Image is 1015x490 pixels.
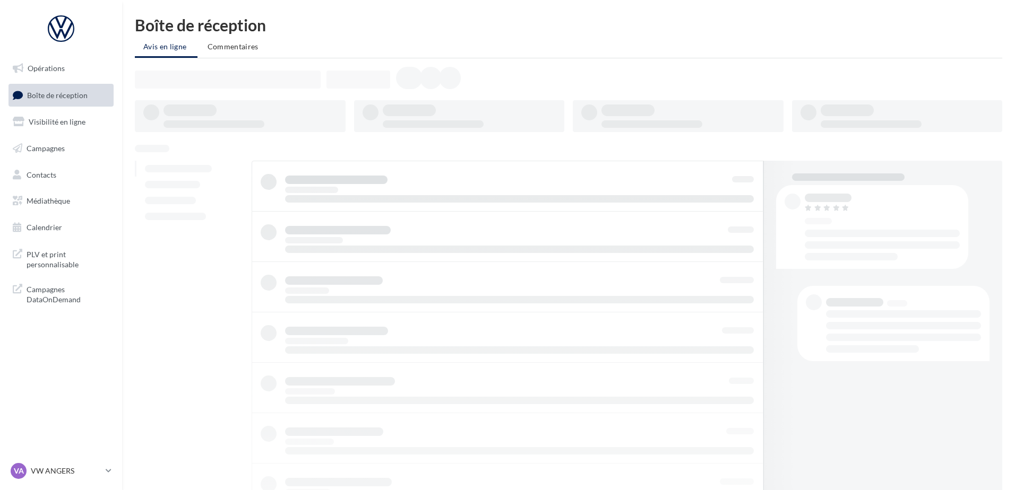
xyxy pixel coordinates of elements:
[6,57,116,80] a: Opérations
[6,84,116,107] a: Boîte de réception
[29,117,85,126] span: Visibilité en ligne
[27,196,70,205] span: Médiathèque
[135,17,1002,33] div: Boîte de réception
[27,144,65,153] span: Campagnes
[6,216,116,239] a: Calendrier
[27,247,109,270] span: PLV et print personnalisable
[6,243,116,274] a: PLV et print personnalisable
[8,461,114,481] a: VA VW ANGERS
[27,170,56,179] span: Contacts
[6,137,116,160] a: Campagnes
[6,111,116,133] a: Visibilité en ligne
[27,90,88,99] span: Boîte de réception
[31,466,101,476] p: VW ANGERS
[6,190,116,212] a: Médiathèque
[27,223,62,232] span: Calendrier
[14,466,24,476] span: VA
[208,42,259,51] span: Commentaires
[6,164,116,186] a: Contacts
[28,64,65,73] span: Opérations
[6,278,116,309] a: Campagnes DataOnDemand
[27,282,109,305] span: Campagnes DataOnDemand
